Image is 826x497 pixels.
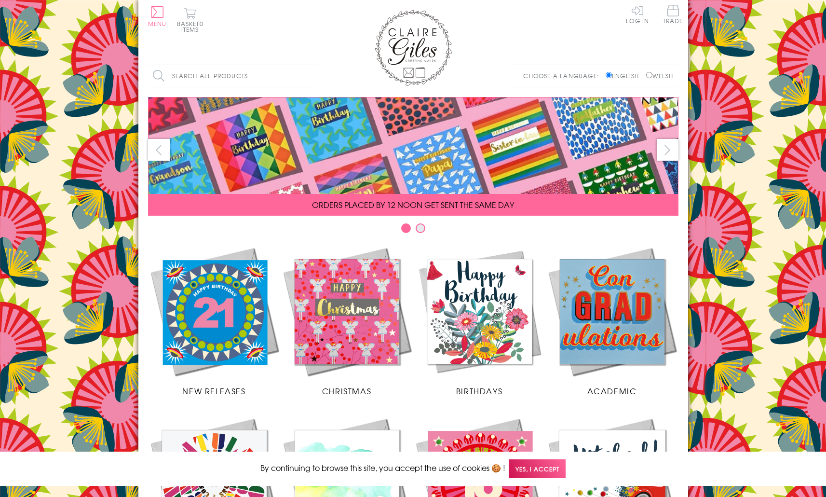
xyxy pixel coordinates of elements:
[148,19,167,28] span: Menu
[401,223,411,233] button: Carousel Page 1 (Current Slide)
[546,245,678,397] a: Academic
[148,223,678,238] div: Carousel Pagination
[148,139,170,161] button: prev
[148,245,281,397] a: New Releases
[606,72,612,78] input: English
[456,385,502,397] span: Birthdays
[587,385,637,397] span: Academic
[663,5,683,26] a: Trade
[182,385,245,397] span: New Releases
[413,245,546,397] a: Birthdays
[416,223,425,233] button: Carousel Page 2
[509,459,566,478] span: Yes, I accept
[606,71,644,80] label: English
[523,71,604,80] p: Choose a language:
[312,199,514,210] span: ORDERS PLACED BY 12 NOON GET SENT THE SAME DAY
[281,245,413,397] a: Christmas
[148,6,167,27] button: Menu
[646,71,674,80] label: Welsh
[307,65,317,87] input: Search
[646,72,652,78] input: Welsh
[375,10,452,86] img: Claire Giles Greetings Cards
[181,19,203,34] span: 0 items
[322,385,371,397] span: Christmas
[148,65,317,87] input: Search all products
[177,8,203,32] button: Basket0 items
[663,5,683,24] span: Trade
[626,5,649,24] a: Log In
[657,139,678,161] button: next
